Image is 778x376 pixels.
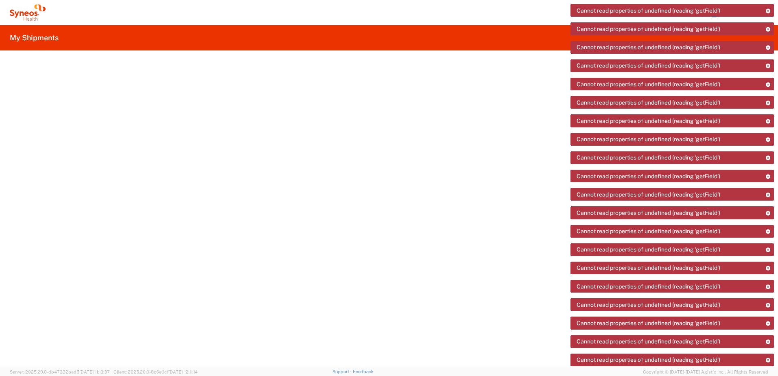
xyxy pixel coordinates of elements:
[577,7,720,14] span: Cannot read properties of undefined (reading 'getField')
[10,33,59,43] h2: My Shipments
[577,356,720,363] span: Cannot read properties of undefined (reading 'getField')
[577,246,720,253] span: Cannot read properties of undefined (reading 'getField')
[353,369,374,374] a: Feedback
[577,44,720,51] span: Cannot read properties of undefined (reading 'getField')
[577,319,720,327] span: Cannot read properties of undefined (reading 'getField')
[577,173,720,180] span: Cannot read properties of undefined (reading 'getField')
[577,62,720,69] span: Cannot read properties of undefined (reading 'getField')
[332,369,353,374] a: Support
[577,25,720,33] span: Cannot read properties of undefined (reading 'getField')
[577,283,720,290] span: Cannot read properties of undefined (reading 'getField')
[114,369,198,374] span: Client: 2025.20.0-8c6e0cf
[577,338,720,345] span: Cannot read properties of undefined (reading 'getField')
[577,301,720,308] span: Cannot read properties of undefined (reading 'getField')
[577,191,720,198] span: Cannot read properties of undefined (reading 'getField')
[577,136,720,143] span: Cannot read properties of undefined (reading 'getField')
[577,227,720,235] span: Cannot read properties of undefined (reading 'getField')
[577,99,720,106] span: Cannot read properties of undefined (reading 'getField')
[577,117,720,125] span: Cannot read properties of undefined (reading 'getField')
[168,369,198,374] span: [DATE] 12:11:14
[10,369,110,374] span: Server: 2025.20.0-db47332bad5
[577,154,720,161] span: Cannot read properties of undefined (reading 'getField')
[577,209,720,216] span: Cannot read properties of undefined (reading 'getField')
[577,81,720,88] span: Cannot read properties of undefined (reading 'getField')
[577,264,720,271] span: Cannot read properties of undefined (reading 'getField')
[79,369,110,374] span: [DATE] 11:13:37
